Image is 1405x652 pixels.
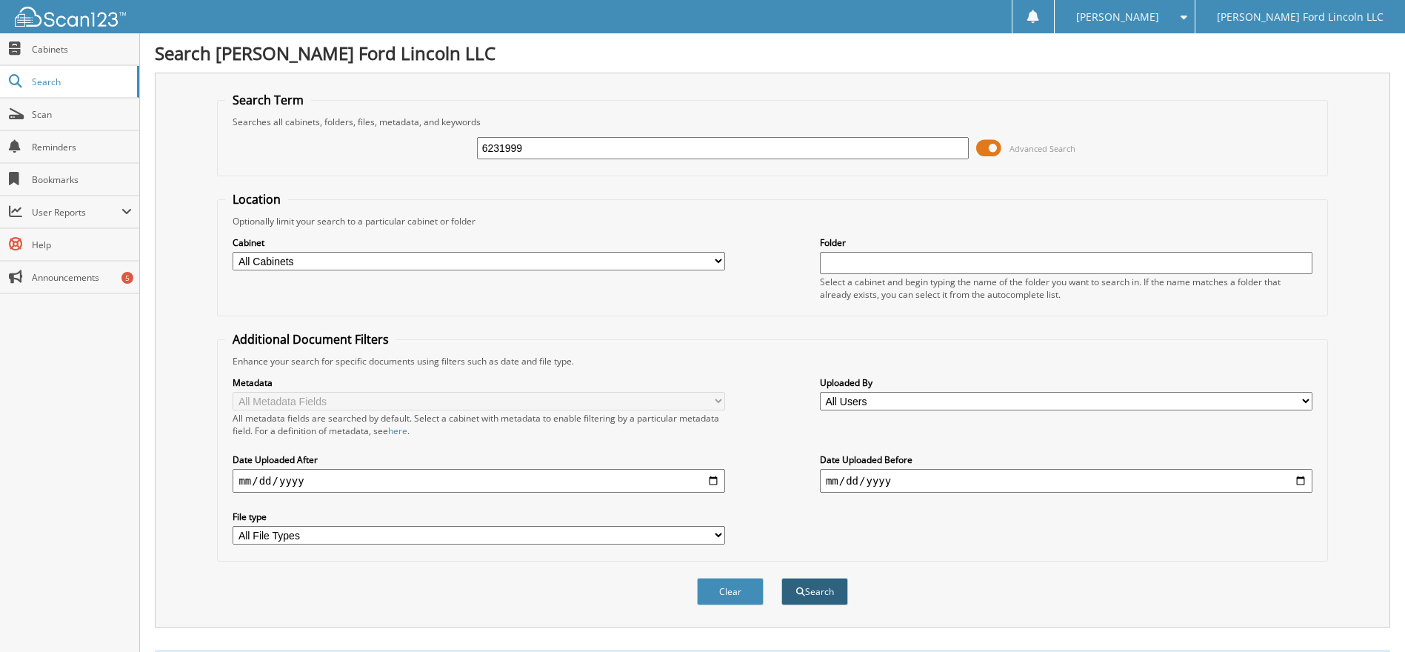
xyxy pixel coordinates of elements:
[820,236,1312,249] label: Folder
[820,376,1312,389] label: Uploaded By
[225,331,396,347] legend: Additional Document Filters
[233,453,725,466] label: Date Uploaded After
[15,7,126,27] img: scan123-logo-white.svg
[225,191,288,207] legend: Location
[32,206,121,219] span: User Reports
[225,215,1319,227] div: Optionally limit your search to a particular cabinet or folder
[32,108,132,121] span: Scan
[225,92,311,108] legend: Search Term
[820,453,1312,466] label: Date Uploaded Before
[388,425,407,437] a: here
[32,271,132,284] span: Announcements
[225,355,1319,367] div: Enhance your search for specific documents using filters such as date and file type.
[697,578,764,605] button: Clear
[233,412,725,437] div: All metadata fields are searched by default. Select a cabinet with metadata to enable filtering b...
[121,272,133,284] div: 5
[233,376,725,389] label: Metadata
[781,578,848,605] button: Search
[32,43,132,56] span: Cabinets
[233,510,725,523] label: File type
[1076,13,1159,21] span: [PERSON_NAME]
[1009,143,1075,154] span: Advanced Search
[32,173,132,186] span: Bookmarks
[1217,13,1384,21] span: [PERSON_NAME] Ford Lincoln LLC
[155,41,1390,65] h1: Search [PERSON_NAME] Ford Lincoln LLC
[32,76,130,88] span: Search
[820,276,1312,301] div: Select a cabinet and begin typing the name of the folder you want to search in. If the name match...
[233,236,725,249] label: Cabinet
[225,116,1319,128] div: Searches all cabinets, folders, files, metadata, and keywords
[1331,581,1405,652] iframe: Chat Widget
[32,141,132,153] span: Reminders
[233,469,725,493] input: start
[820,469,1312,493] input: end
[32,239,132,251] span: Help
